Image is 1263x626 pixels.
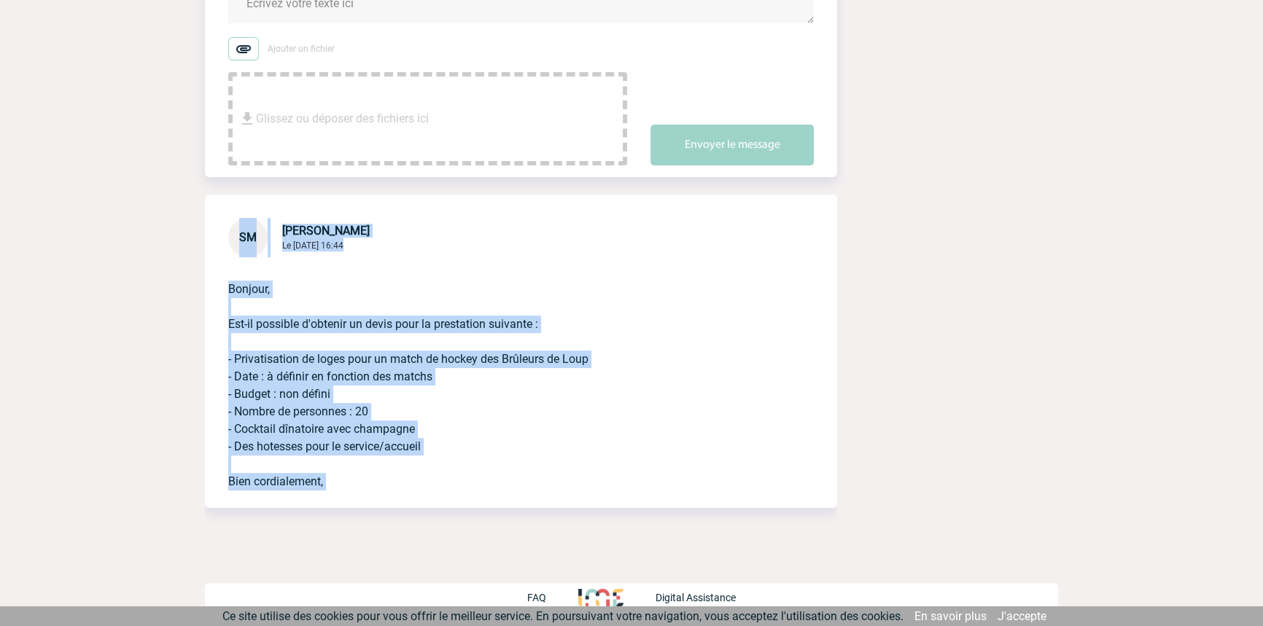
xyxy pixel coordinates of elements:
[527,590,578,603] a: FAQ
[650,125,814,165] button: Envoyer le message
[656,592,736,603] p: Digital Assistance
[527,592,546,603] p: FAQ
[282,224,370,238] span: [PERSON_NAME]
[914,609,987,623] a: En savoir plus
[268,44,335,54] span: Ajouter un fichier
[282,240,343,251] span: Le [DATE] 16:44
[238,110,256,128] img: file_download.svg
[239,230,257,244] span: SM
[578,589,623,606] img: http://www.idealmeetingsevents.fr/
[222,609,903,623] span: Ce site utilise des cookies pour vous offrir le meilleur service. En poursuivant votre navigation...
[998,609,1046,623] a: J'accepte
[228,257,773,490] p: Bonjour, Est-il possible d'obtenir un devis pour la prestation suivante : - Privatisation de loge...
[256,82,429,155] span: Glissez ou déposer des fichiers ici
